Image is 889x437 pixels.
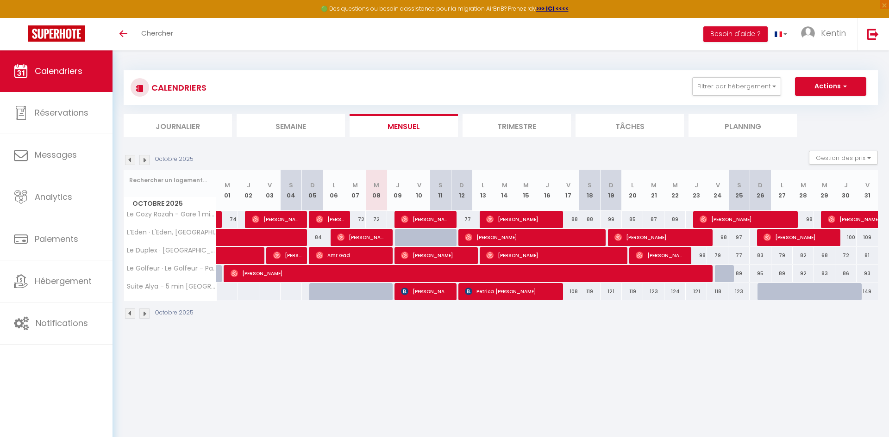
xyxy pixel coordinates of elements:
a: Chercher [134,18,180,50]
div: 83 [814,265,835,282]
th: 31 [857,170,878,211]
span: [PERSON_NAME] [401,210,451,228]
span: Notifications [36,317,88,329]
div: 98 [707,229,728,246]
abbr: M [523,181,529,190]
th: 22 [664,170,686,211]
li: Planning [689,114,797,137]
abbr: M [801,181,806,190]
abbr: J [545,181,549,190]
span: [PERSON_NAME] [252,210,301,228]
span: [PERSON_NAME] [465,228,600,246]
div: 74 [217,211,238,228]
div: 95 [750,265,771,282]
th: 30 [835,170,857,211]
span: [PERSON_NAME] [401,246,472,264]
th: 27 [771,170,793,211]
div: 77 [451,211,472,228]
span: [PERSON_NAME] [764,228,834,246]
h3: CALENDRIERS [149,77,207,98]
span: [PERSON_NAME] [700,210,792,228]
span: L’Eden · L'Eden, [GEOGRAPHIC_DATA], Parking privé, Gare 1 minute [125,229,218,236]
button: Gestion des prix [809,151,878,165]
abbr: D [459,181,464,190]
th: 14 [494,170,515,211]
button: Besoin d'aide ? [703,26,768,42]
div: 123 [728,283,750,300]
div: 149 [857,283,878,300]
button: Filtrer par hébergement [692,77,781,96]
div: 98 [793,211,814,228]
button: Actions [795,77,866,96]
div: 93 [857,265,878,282]
div: 85 [622,211,643,228]
span: [PERSON_NAME] [337,228,387,246]
div: 124 [664,283,686,300]
span: Amr Gad [316,246,387,264]
abbr: M [225,181,230,190]
div: 83 [750,247,771,264]
div: 79 [707,247,728,264]
th: 07 [344,170,366,211]
div: 89 [664,211,686,228]
input: Rechercher un logement... [129,172,211,189]
div: 79 [771,247,793,264]
abbr: D [609,181,614,190]
th: 11 [430,170,451,211]
abbr: V [268,181,272,190]
th: 29 [814,170,835,211]
div: 89 [728,265,750,282]
span: [PERSON_NAME] [614,228,707,246]
abbr: S [289,181,293,190]
th: 21 [643,170,664,211]
abbr: S [737,181,741,190]
abbr: D [310,181,315,190]
th: 05 [302,170,323,211]
span: Paiements [35,233,78,245]
li: Mensuel [350,114,458,137]
a: ... Kentin [794,18,858,50]
abbr: L [482,181,484,190]
div: 108 [558,283,579,300]
div: 86 [835,265,857,282]
div: 121 [686,283,707,300]
div: 82 [793,247,814,264]
th: 20 [622,170,643,211]
div: 119 [579,283,601,300]
p: Octobre 2025 [155,308,194,317]
div: 119 [622,283,643,300]
span: Le Duplex · [GEOGRAPHIC_DATA], [GEOGRAPHIC_DATA], Parking privé, Gare 4 min [125,247,218,254]
span: Octobre 2025 [124,197,216,210]
a: >>> ICI <<<< [536,5,569,12]
span: [PERSON_NAME] [486,210,557,228]
span: [PERSON_NAME] [231,265,706,282]
th: 18 [579,170,601,211]
li: Trimestre [463,114,571,137]
span: Analytics [35,191,72,203]
img: ... [801,26,815,40]
th: 09 [387,170,408,211]
div: 123 [643,283,664,300]
div: 98 [686,247,707,264]
th: 08 [366,170,387,211]
img: Super Booking [28,25,85,42]
span: Chercher [141,28,173,38]
div: 100 [835,229,857,246]
abbr: S [588,181,592,190]
abbr: M [672,181,678,190]
span: Kentin [821,27,846,39]
th: 15 [515,170,537,211]
span: [PERSON_NAME] [486,246,621,264]
span: Petrica [PERSON_NAME] [465,283,557,300]
div: 72 [366,211,387,228]
li: Tâches [576,114,684,137]
th: 01 [217,170,238,211]
abbr: V [865,181,870,190]
span: [PERSON_NAME] [401,283,451,300]
div: 68 [814,247,835,264]
span: Le Golfeur · Le Golfeur - Parking Privé, Vue sur Golf, Disney [125,265,218,272]
img: logout [867,28,879,40]
li: Journalier [124,114,232,137]
abbr: V [716,181,720,190]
